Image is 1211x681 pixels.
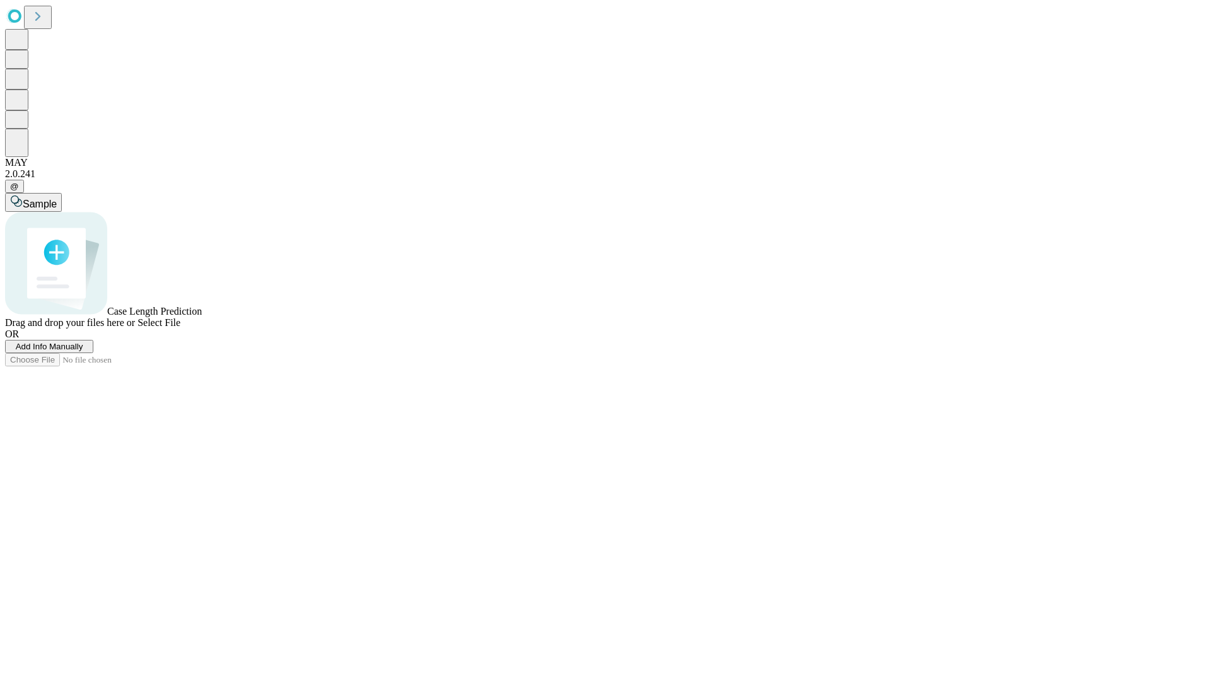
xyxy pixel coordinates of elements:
span: Sample [23,199,57,209]
span: @ [10,182,19,191]
span: Drag and drop your files here or [5,317,135,328]
button: Add Info Manually [5,340,93,353]
div: 2.0.241 [5,168,1206,180]
span: Select File [137,317,180,328]
span: OR [5,329,19,339]
div: MAY [5,157,1206,168]
span: Case Length Prediction [107,306,202,317]
button: Sample [5,193,62,212]
button: @ [5,180,24,193]
span: Add Info Manually [16,342,83,351]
